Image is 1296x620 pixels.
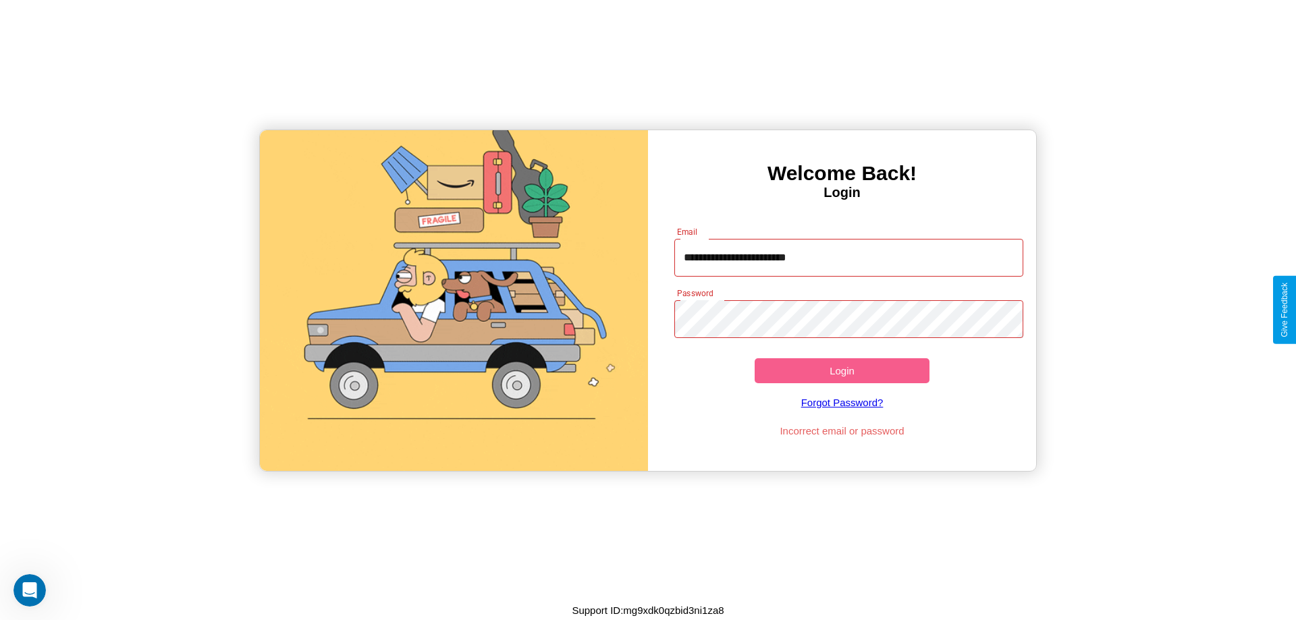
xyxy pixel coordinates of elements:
p: Support ID: mg9xdk0qzbid3ni1za8 [572,601,724,619]
img: gif [260,130,648,471]
label: Email [677,226,698,237]
div: Give Feedback [1280,283,1289,337]
a: Forgot Password? [668,383,1017,422]
iframe: Intercom live chat [13,574,46,607]
button: Login [755,358,929,383]
h4: Login [648,185,1036,200]
p: Incorrect email or password [668,422,1017,440]
label: Password [677,287,713,299]
h3: Welcome Back! [648,162,1036,185]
